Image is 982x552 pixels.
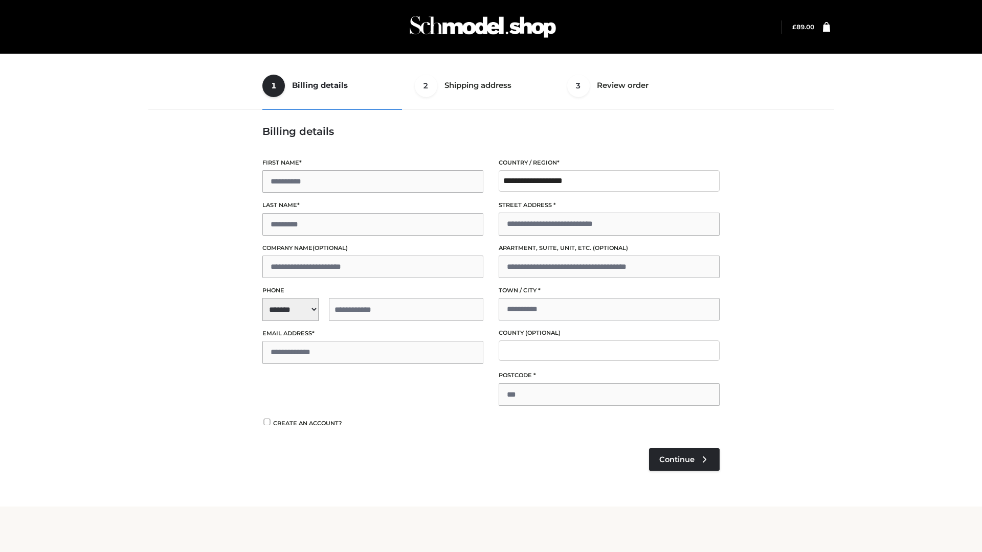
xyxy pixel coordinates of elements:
[792,23,814,31] a: £89.00
[262,243,483,253] label: Company name
[262,329,483,338] label: Email address
[593,244,628,251] span: (optional)
[499,371,720,380] label: Postcode
[499,200,720,210] label: Street address
[406,7,560,47] img: Schmodel Admin 964
[649,448,720,471] a: Continue
[792,23,796,31] span: £
[262,158,483,168] label: First name
[792,23,814,31] bdi: 89.00
[525,329,561,336] span: (optional)
[262,125,720,137] h3: Billing details
[262,286,483,295] label: Phone
[499,328,720,338] label: County
[499,158,720,168] label: Country / Region
[499,243,720,253] label: Apartment, suite, unit, etc.
[273,420,342,427] span: Create an account?
[262,200,483,210] label: Last name
[659,455,695,464] span: Continue
[313,244,348,251] span: (optional)
[262,419,272,425] input: Create an account?
[499,286,720,295] label: Town / City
